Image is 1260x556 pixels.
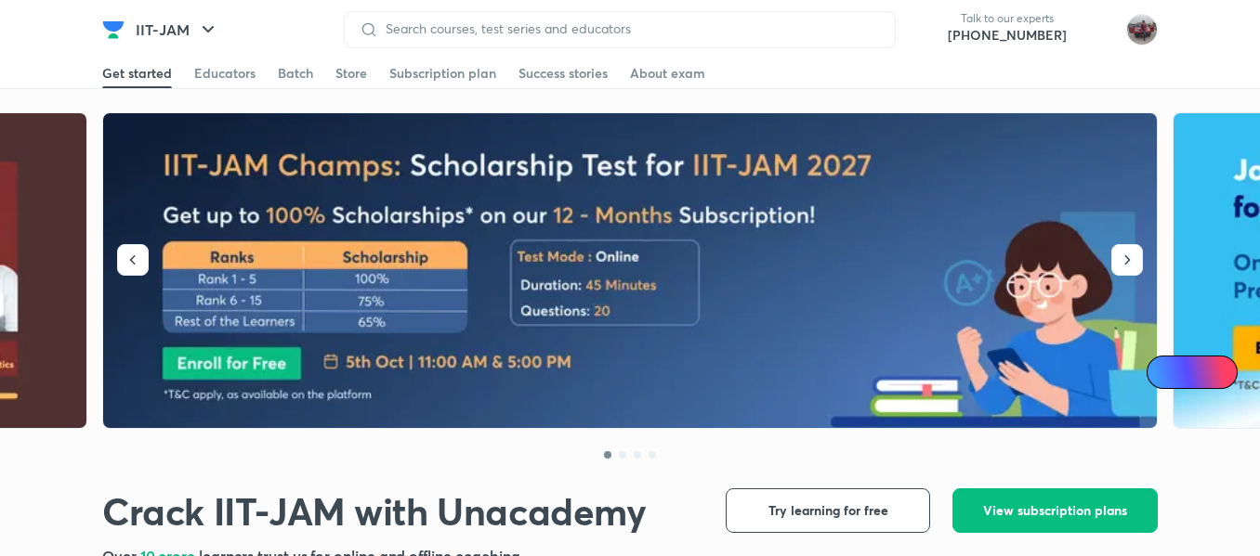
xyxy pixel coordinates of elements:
[278,58,313,88] a: Batch
[911,11,948,48] img: call-us
[102,64,172,83] div: Get started
[726,488,930,533] button: Try learning for free
[194,64,256,83] div: Educators
[768,501,888,520] span: Try learning for free
[1177,365,1227,380] span: Ai Doubts
[102,58,172,88] a: Get started
[1126,14,1158,45] img: amirhussain Hussain
[278,64,313,83] div: Batch
[378,21,880,36] input: Search courses, test series and educators
[1082,15,1111,45] img: avatar
[335,58,367,88] a: Store
[125,11,230,48] button: IIT-JAM
[630,64,705,83] div: About exam
[518,64,608,83] div: Success stories
[952,488,1158,533] button: View subscription plans
[389,58,496,88] a: Subscription plan
[1147,356,1238,389] a: Ai Doubts
[102,19,125,41] img: Company Logo
[1158,365,1173,380] img: Icon
[194,58,256,88] a: Educators
[518,58,608,88] a: Success stories
[983,501,1127,520] span: View subscription plans
[630,58,705,88] a: About exam
[389,64,496,83] div: Subscription plan
[948,11,1067,26] p: Talk to our experts
[948,26,1067,45] a: [PHONE_NUMBER]
[102,488,647,534] h1: Crack IIT-JAM with Unacademy
[335,64,367,83] div: Store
